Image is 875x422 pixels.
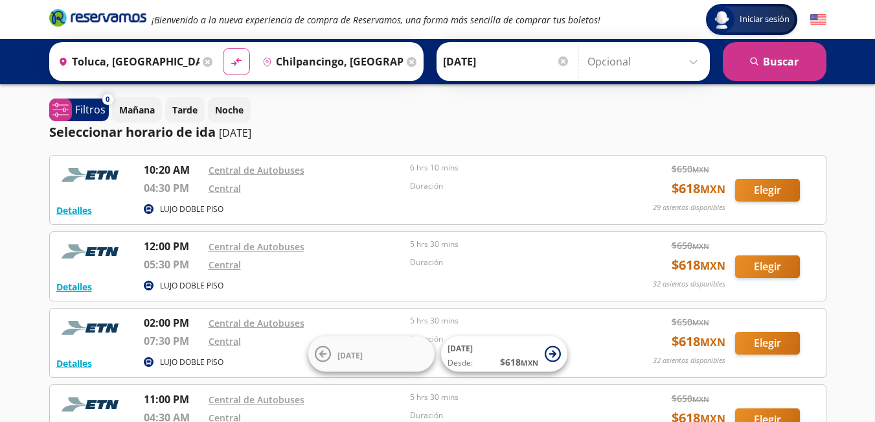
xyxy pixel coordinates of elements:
[410,162,606,174] p: 6 hrs 10 mins
[160,280,223,292] p: LUJO DOBLE PISO
[734,13,795,26] span: Iniciar sesión
[112,97,162,123] button: Mañana
[653,202,725,213] p: 29 asientos disponibles
[735,255,800,278] button: Elegir
[56,239,128,264] img: RESERVAMOS
[410,239,606,250] p: 5 hrs 30 mins
[144,257,202,272] p: 05:30 PM
[257,45,403,78] input: Buscar Destino
[672,315,709,329] span: $ 650
[209,164,304,176] a: Central de Autobuses
[209,317,304,329] a: Central de Autobuses
[152,14,600,26] em: ¡Bienvenido a la nueva experiencia de compra de Reservamos, una forma más sencilla de comprar tus...
[215,103,244,117] p: Noche
[672,392,709,405] span: $ 650
[53,45,199,78] input: Buscar Origen
[144,162,202,178] p: 10:20 AM
[144,392,202,407] p: 11:00 PM
[410,315,606,327] p: 5 hrs 30 mins
[144,239,202,254] p: 12:00 PM
[672,332,725,351] span: $ 618
[692,318,709,327] small: MXN
[700,259,725,273] small: MXN
[723,42,826,81] button: Buscar
[56,315,128,341] img: RESERVAMOS
[165,97,205,123] button: Tarde
[56,392,128,417] img: RESERVAMOS
[441,336,567,372] button: [DATE]Desde:$618MXN
[735,179,800,202] button: Elegir
[337,349,363,360] span: [DATE]
[672,179,725,198] span: $ 618
[209,259,241,271] a: Central
[810,12,826,28] button: English
[308,336,435,372] button: [DATE]
[49,8,146,31] a: Brand Logo
[521,358,538,368] small: MXN
[692,394,709,404] small: MXN
[209,240,304,253] a: Central de Autobuses
[700,182,725,196] small: MXN
[172,103,198,117] p: Tarde
[410,333,606,345] p: Duración
[410,392,606,403] p: 5 hrs 30 mins
[410,410,606,421] p: Duración
[692,241,709,251] small: MXN
[500,355,538,369] span: $ 618
[672,162,709,176] span: $ 650
[209,182,241,194] a: Central
[692,165,709,174] small: MXN
[653,279,725,290] p: 32 asientos disponibles
[735,332,800,355] button: Elegir
[219,125,251,141] p: [DATE]
[56,162,128,188] img: RESERVAMOS
[106,94,109,105] span: 0
[144,180,202,196] p: 04:30 PM
[56,357,92,370] button: Detalles
[700,335,725,349] small: MXN
[75,102,106,117] p: Filtros
[443,45,570,78] input: Elegir Fecha
[209,335,241,347] a: Central
[448,343,473,354] span: [DATE]
[410,180,606,192] p: Duración
[49,123,216,142] p: Seleccionar horario de ida
[208,97,251,123] button: Noche
[587,45,703,78] input: Opcional
[160,204,223,215] p: LUJO DOBLE PISO
[209,393,304,406] a: Central de Autobuses
[672,255,725,275] span: $ 618
[49,99,109,121] button: 0Filtros
[119,103,155,117] p: Mañana
[160,357,223,368] p: LUJO DOBLE PISO
[49,8,146,27] i: Brand Logo
[144,315,202,331] p: 02:00 PM
[410,257,606,268] p: Duración
[672,239,709,252] span: $ 650
[56,280,92,294] button: Detalles
[653,355,725,366] p: 32 asientos disponibles
[56,204,92,217] button: Detalles
[144,333,202,349] p: 07:30 PM
[448,357,473,369] span: Desde:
